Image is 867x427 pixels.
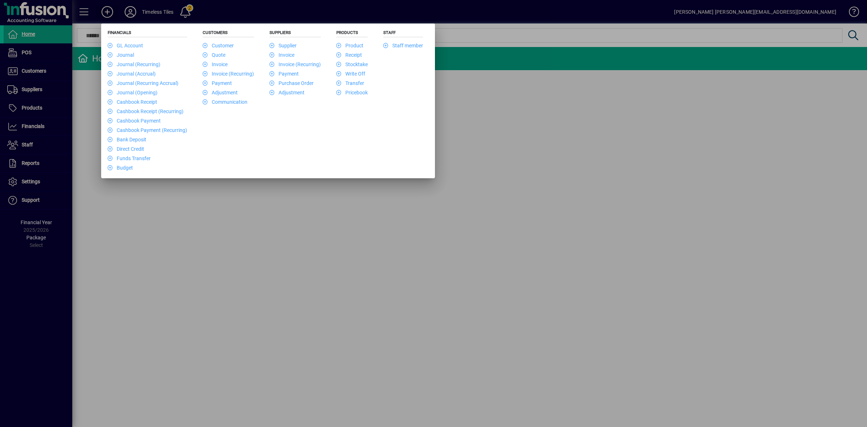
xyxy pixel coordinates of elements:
a: Journal (Opening) [108,90,158,95]
a: Stocktake [336,61,368,67]
a: Journal [108,52,134,58]
a: Communication [203,99,247,105]
a: Transfer [336,80,364,86]
a: Cashbook Receipt (Recurring) [108,108,184,114]
a: Journal (Recurring Accrual) [108,80,178,86]
a: Cashbook Receipt [108,99,157,105]
a: Journal (Accrual) [108,71,156,77]
h5: Financials [108,30,187,37]
a: Write Off [336,71,365,77]
a: Pricebook [336,90,368,95]
a: Invoice (Recurring) [203,71,254,77]
a: Customer [203,43,234,48]
a: Adjustment [269,90,305,95]
a: GL Account [108,43,143,48]
a: Receipt [336,52,362,58]
h5: Suppliers [269,30,321,37]
h5: Staff [383,30,423,37]
a: Invoice (Recurring) [269,61,321,67]
a: Payment [203,80,232,86]
a: Supplier [269,43,297,48]
a: Staff member [383,43,423,48]
a: Quote [203,52,225,58]
a: Cashbook Payment [108,118,161,124]
a: Funds Transfer [108,155,151,161]
a: Direct Credit [108,146,144,152]
a: Cashbook Payment (Recurring) [108,127,187,133]
a: Payment [269,71,299,77]
a: Purchase Order [269,80,314,86]
a: Invoice [269,52,294,58]
a: Product [336,43,363,48]
a: Invoice [203,61,228,67]
a: Bank Deposit [108,137,146,142]
a: Journal (Recurring) [108,61,160,67]
h5: Customers [203,30,254,37]
h5: Products [336,30,368,37]
a: Adjustment [203,90,238,95]
a: Budget [108,165,133,171]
